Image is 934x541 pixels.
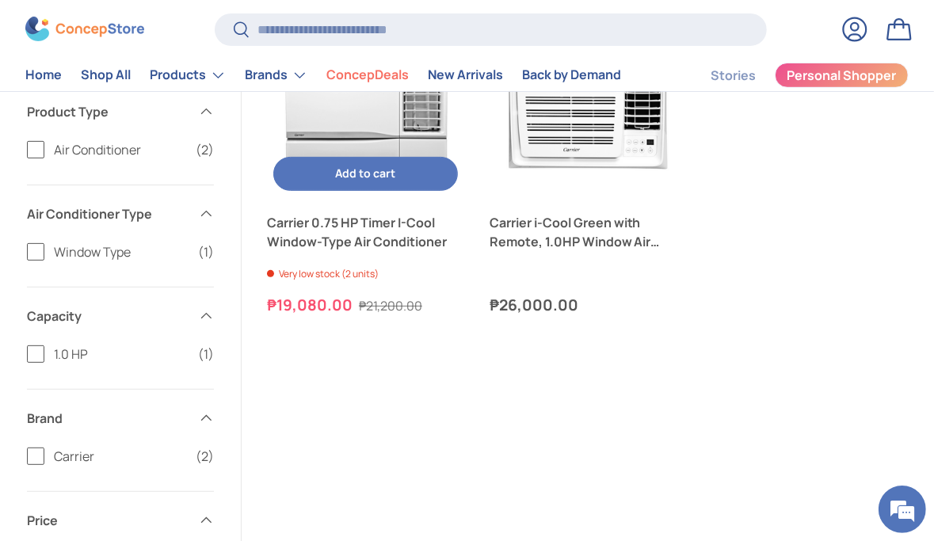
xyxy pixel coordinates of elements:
summary: Product Type [27,83,214,140]
span: Brand [27,409,189,428]
div: Minimize live chat window [260,8,298,46]
span: Personal Shopper [787,70,897,82]
summary: Air Conditioner Type [27,185,214,242]
div: Chat with us now [82,89,266,109]
span: (1) [198,345,214,364]
a: Stories [711,60,756,91]
span: Price [27,511,189,530]
nav: Secondary [673,59,909,91]
summary: Brand [27,390,214,447]
summary: Brands [235,59,317,91]
a: Carrier i-Cool Green with Remote, 1.0HP Window Air Conditioner [490,213,687,251]
a: New Arrivals [428,60,503,91]
span: Add to cart [335,166,395,181]
span: Window Type [54,242,189,261]
img: ConcepStore [25,17,144,42]
span: We're online! [92,167,219,327]
summary: Products [140,59,235,91]
span: Carrier [54,447,186,466]
a: Home [25,60,62,91]
nav: Primary [25,59,621,91]
a: Shop All [81,60,131,91]
span: Capacity [27,307,189,326]
span: (2) [196,140,214,159]
a: Personal Shopper [775,63,909,88]
a: Carrier 0.75 HP Timer I-Cool Window-Type Air Conditioner [267,213,464,251]
span: Air Conditioner [54,140,186,159]
textarea: Type your message and hit 'Enter' [8,368,302,423]
span: Air Conditioner Type [27,204,189,223]
button: Add to cart [273,157,458,191]
a: Back by Demand [522,60,621,91]
span: 1.0 HP [54,345,189,364]
summary: Capacity [27,288,214,345]
span: (2) [196,447,214,466]
span: Product Type [27,102,189,121]
a: ConcepDeals [326,60,409,91]
span: (1) [198,242,214,261]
